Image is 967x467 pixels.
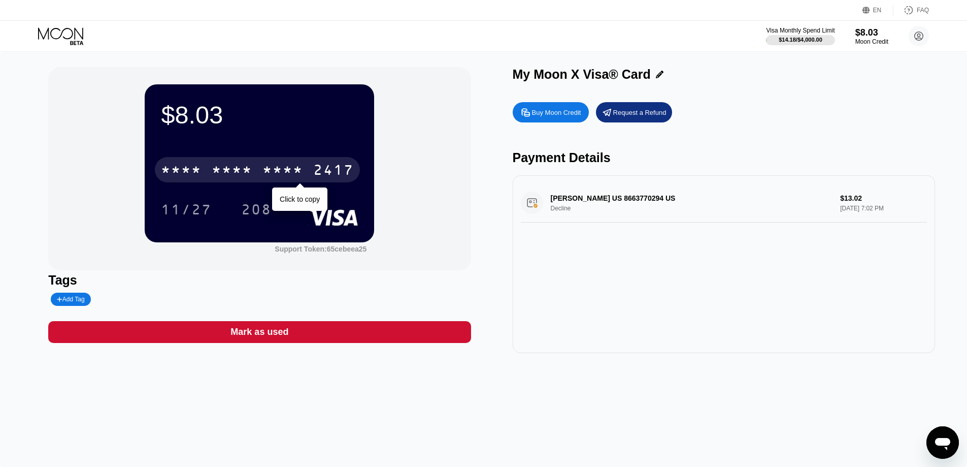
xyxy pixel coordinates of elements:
div: Payment Details [513,150,935,165]
div: Support Token: 65cebeea25 [275,245,366,253]
div: Visa Monthly Spend Limit$14.18/$4,000.00 [766,27,835,45]
div: $8.03Moon Credit [855,27,888,45]
div: Moon Credit [855,38,888,45]
div: 11/27 [161,203,212,219]
div: Add Tag [51,293,90,306]
div: FAQ [917,7,929,14]
div: $8.03 [855,27,888,38]
div: Mark as used [230,326,288,338]
div: Buy Moon Credit [532,108,581,117]
div: Tags [48,273,471,288]
div: Support Token:65cebeea25 [275,245,366,253]
div: Visa Monthly Spend Limit [766,27,835,34]
div: 208 [241,203,272,219]
div: $8.03 [161,101,358,129]
div: FAQ [893,5,929,15]
div: Add Tag [57,296,84,303]
div: Buy Moon Credit [513,102,589,122]
div: 208 [234,197,279,222]
div: EN [862,5,893,15]
div: Mark as used [48,321,471,343]
div: Request a Refund [596,102,672,122]
div: My Moon X Visa® Card [513,67,651,82]
iframe: Button to launch messaging window, conversation in progress [926,426,959,459]
div: Click to copy [280,195,320,203]
div: Request a Refund [613,108,666,117]
div: EN [873,7,882,14]
div: 2417 [313,163,354,179]
div: 11/27 [153,197,219,222]
div: $14.18 / $4,000.00 [779,37,822,43]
